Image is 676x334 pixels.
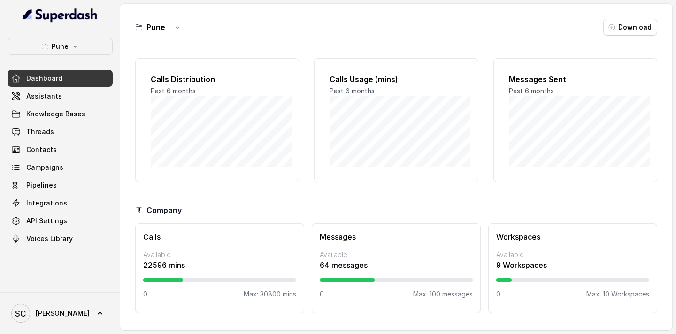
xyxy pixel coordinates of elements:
[8,106,113,122] a: Knowledge Bases
[496,231,649,243] h3: Workspaces
[151,87,196,95] span: Past 6 months
[320,289,324,299] p: 0
[330,74,462,85] h2: Calls Usage (mins)
[26,74,62,83] span: Dashboard
[23,8,98,23] img: light.svg
[26,234,73,243] span: Voices Library
[52,41,69,52] p: Pune
[8,70,113,87] a: Dashboard
[8,195,113,212] a: Integrations
[26,163,63,172] span: Campaigns
[26,109,85,119] span: Knowledge Bases
[26,181,57,190] span: Pipelines
[8,141,113,158] a: Contacts
[330,87,375,95] span: Past 6 months
[36,309,90,318] span: [PERSON_NAME]
[320,250,473,259] p: Available
[8,38,113,55] button: Pune
[496,259,649,271] p: 9 Workspaces
[143,289,147,299] p: 0
[146,205,182,216] h3: Company
[8,177,113,194] a: Pipelines
[8,159,113,176] a: Campaigns
[15,309,26,319] text: SC
[509,74,642,85] h2: Messages Sent
[8,88,113,105] a: Assistants
[320,231,473,243] h3: Messages
[146,22,165,33] h3: Pune
[143,250,296,259] p: Available
[8,230,113,247] a: Voices Library
[143,231,296,243] h3: Calls
[143,259,296,271] p: 22596 mins
[26,127,54,137] span: Threads
[603,19,657,36] button: Download
[8,300,113,326] a: [PERSON_NAME]
[26,91,62,101] span: Assistants
[26,198,67,208] span: Integrations
[151,74,284,85] h2: Calls Distribution
[586,289,649,299] p: Max: 10 Workspaces
[496,250,649,259] p: Available
[509,87,554,95] span: Past 6 months
[8,213,113,229] a: API Settings
[244,289,296,299] p: Max: 30800 mins
[26,145,57,154] span: Contacts
[8,123,113,140] a: Threads
[413,289,473,299] p: Max: 100 messages
[26,216,67,226] span: API Settings
[320,259,473,271] p: 64 messages
[496,289,500,299] p: 0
